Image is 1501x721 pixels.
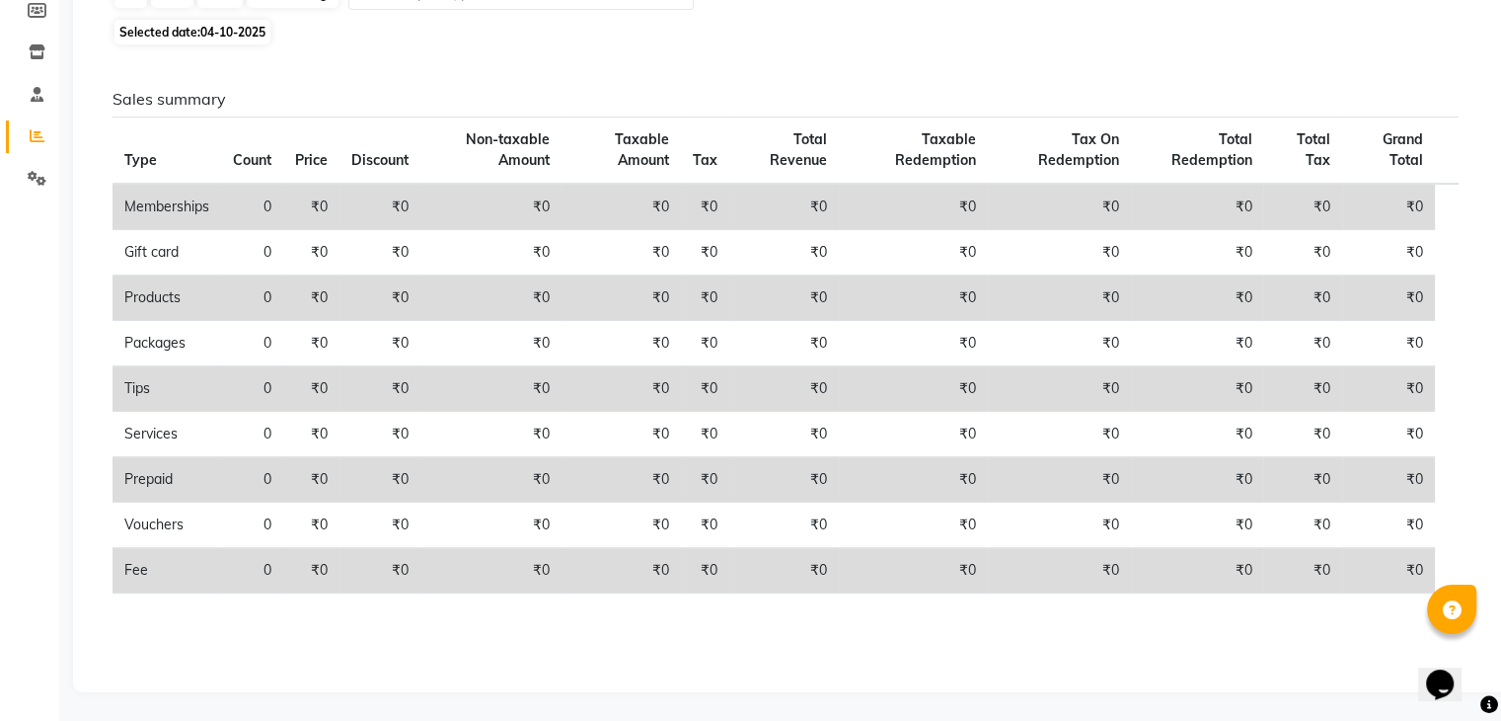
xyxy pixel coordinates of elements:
td: Packages [113,321,221,366]
td: Fee [113,548,221,594]
td: Gift card [113,230,221,276]
td: ₹0 [729,503,839,548]
td: ₹0 [1263,366,1342,412]
td: ₹0 [839,276,988,321]
td: ₹0 [988,276,1131,321]
td: ₹0 [339,276,420,321]
td: ₹0 [988,184,1131,230]
td: 0 [221,276,283,321]
td: 0 [221,548,283,594]
td: ₹0 [339,321,420,366]
td: ₹0 [420,321,562,366]
td: ₹0 [1263,548,1342,594]
td: 0 [221,412,283,457]
td: ₹0 [283,366,339,412]
td: ₹0 [339,230,420,276]
td: ₹0 [283,548,339,594]
td: ₹0 [729,276,839,321]
td: ₹0 [562,276,681,321]
td: ₹0 [420,503,562,548]
td: ₹0 [1342,321,1435,366]
td: ₹0 [1263,230,1342,276]
td: 0 [221,366,283,412]
td: ₹0 [988,366,1131,412]
td: ₹0 [562,412,681,457]
span: Taxable Amount [615,130,669,169]
span: 04-10-2025 [200,25,265,40]
td: ₹0 [283,276,339,321]
td: ₹0 [1342,276,1435,321]
td: ₹0 [839,184,988,230]
td: ₹0 [1131,230,1264,276]
span: Taxable Redemption [895,130,976,169]
td: ₹0 [1131,503,1264,548]
td: ₹0 [1131,276,1264,321]
td: ₹0 [1263,184,1342,230]
td: ₹0 [420,230,562,276]
td: ₹0 [339,457,420,503]
td: ₹0 [988,548,1131,594]
td: Products [113,276,221,321]
span: Tax On Redemption [1038,130,1119,169]
td: Services [113,412,221,457]
td: ₹0 [562,230,681,276]
td: ₹0 [562,366,681,412]
td: ₹0 [1263,276,1342,321]
td: ₹0 [1263,503,1342,548]
td: ₹0 [420,276,562,321]
td: ₹0 [681,366,729,412]
td: ₹0 [839,548,988,594]
td: ₹0 [1342,457,1435,503]
td: ₹0 [339,366,420,412]
td: ₹0 [681,276,729,321]
td: ₹0 [729,412,839,457]
td: ₹0 [339,548,420,594]
td: Prepaid [113,457,221,503]
span: Type [124,151,157,169]
td: ₹0 [339,503,420,548]
td: Tips [113,366,221,412]
td: 0 [221,230,283,276]
td: ₹0 [283,412,339,457]
td: ₹0 [1263,412,1342,457]
td: ₹0 [1342,548,1435,594]
td: ₹0 [681,457,729,503]
td: ₹0 [729,230,839,276]
td: ₹0 [839,457,988,503]
td: ₹0 [988,503,1131,548]
span: Non-taxable Amount [466,130,550,169]
td: ₹0 [681,321,729,366]
iframe: chat widget [1418,642,1481,701]
td: ₹0 [681,184,729,230]
span: Count [233,151,271,169]
td: ₹0 [1131,457,1264,503]
span: Selected date: [114,20,270,44]
td: ₹0 [283,321,339,366]
td: ₹0 [283,230,339,276]
span: Total Tax [1297,130,1330,169]
td: ₹0 [729,548,839,594]
td: 0 [221,503,283,548]
span: Total Revenue [770,130,827,169]
td: ₹0 [562,457,681,503]
td: ₹0 [1131,412,1264,457]
td: ₹0 [681,503,729,548]
td: ₹0 [1131,184,1264,230]
td: ₹0 [681,548,729,594]
td: ₹0 [1263,321,1342,366]
td: ₹0 [988,412,1131,457]
td: ₹0 [1131,366,1264,412]
td: ₹0 [1263,457,1342,503]
span: Price [295,151,328,169]
h6: Sales summary [113,90,1459,109]
td: ₹0 [339,184,420,230]
td: ₹0 [1342,412,1435,457]
span: Discount [351,151,409,169]
td: ₹0 [988,321,1131,366]
td: ₹0 [339,412,420,457]
td: ₹0 [681,230,729,276]
td: ₹0 [729,184,839,230]
span: Grand Total [1383,130,1423,169]
td: ₹0 [839,366,988,412]
td: ₹0 [1131,321,1264,366]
